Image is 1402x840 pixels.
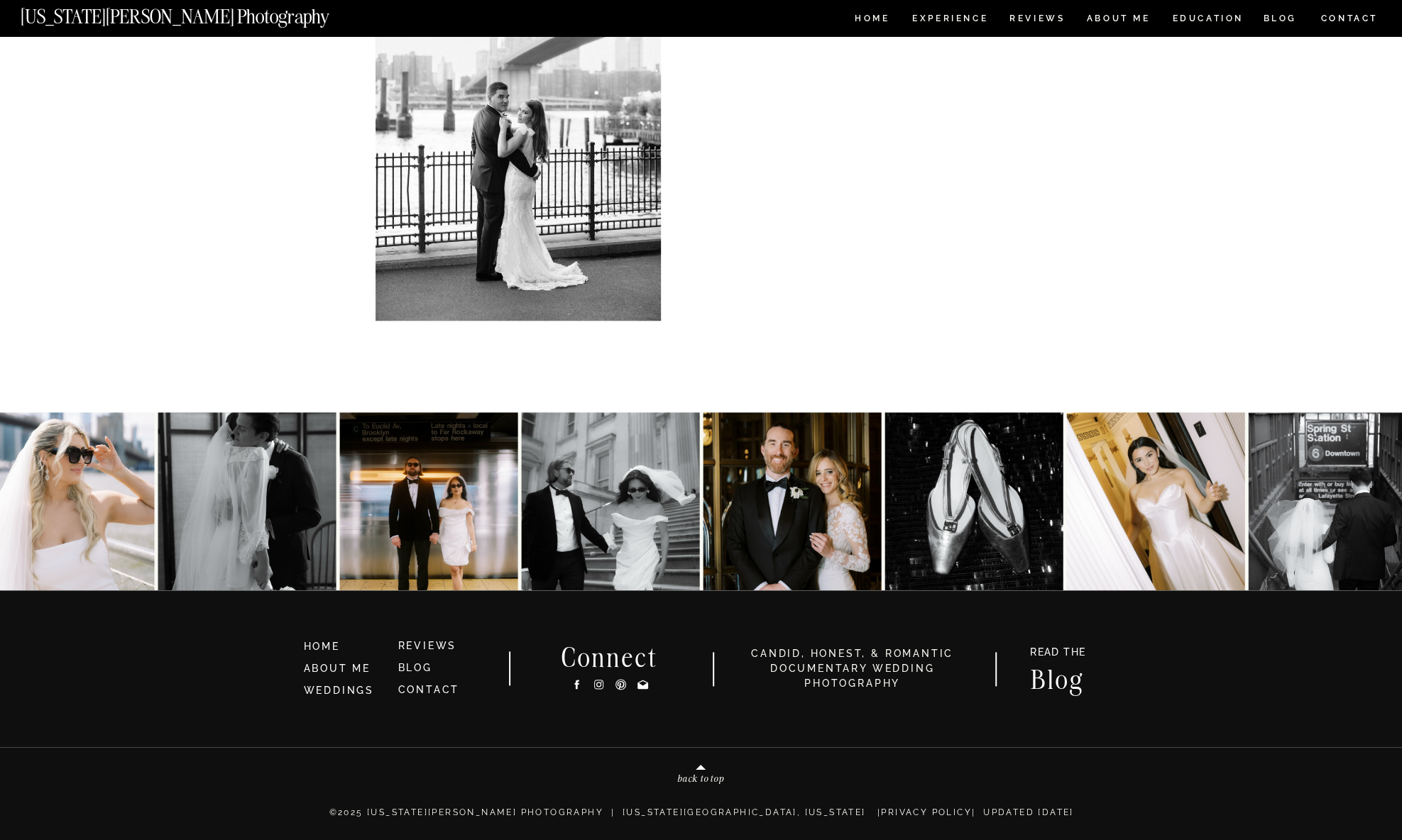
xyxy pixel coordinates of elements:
a: WEDDINGS [304,685,374,696]
img: Anna & Felipe — embracing the moment, and the magic follows. [158,412,336,590]
img: A&R at The Beekman [703,412,881,590]
a: READ THE [1023,647,1093,662]
a: back to top [617,773,784,789]
a: Privacy Policy [881,807,972,817]
a: BLOG [1263,14,1297,26]
img: K&J [339,412,517,590]
a: Experience [912,14,987,26]
a: HOME [852,14,892,26]
a: BLOG [398,662,432,673]
a: REVIEWS [1009,14,1063,26]
a: HOME [304,639,386,655]
img: Party 4 the Zarones [885,412,1063,590]
a: CONTACT [398,684,460,695]
a: [US_STATE][PERSON_NAME] Photography [21,7,377,19]
a: Blog [1017,667,1099,690]
a: ABOUT ME [1086,14,1151,26]
a: EDUCATION [1171,14,1245,26]
h3: candid, honest, & romantic Documentary Wedding photography [733,646,972,691]
a: REVIEWS [398,640,457,651]
p: ©2025 [US_STATE][PERSON_NAME] PHOTOGRAPHY | [US_STATE][GEOGRAPHIC_DATA], [US_STATE] | | Updated [... [275,806,1128,834]
a: CONTACT [1320,11,1379,26]
img: Lauren 🤍 [1066,412,1244,590]
h2: Connect [543,645,677,668]
a: ABOUT ME [304,663,371,674]
img: Kat & Jett, NYC style [521,412,699,590]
